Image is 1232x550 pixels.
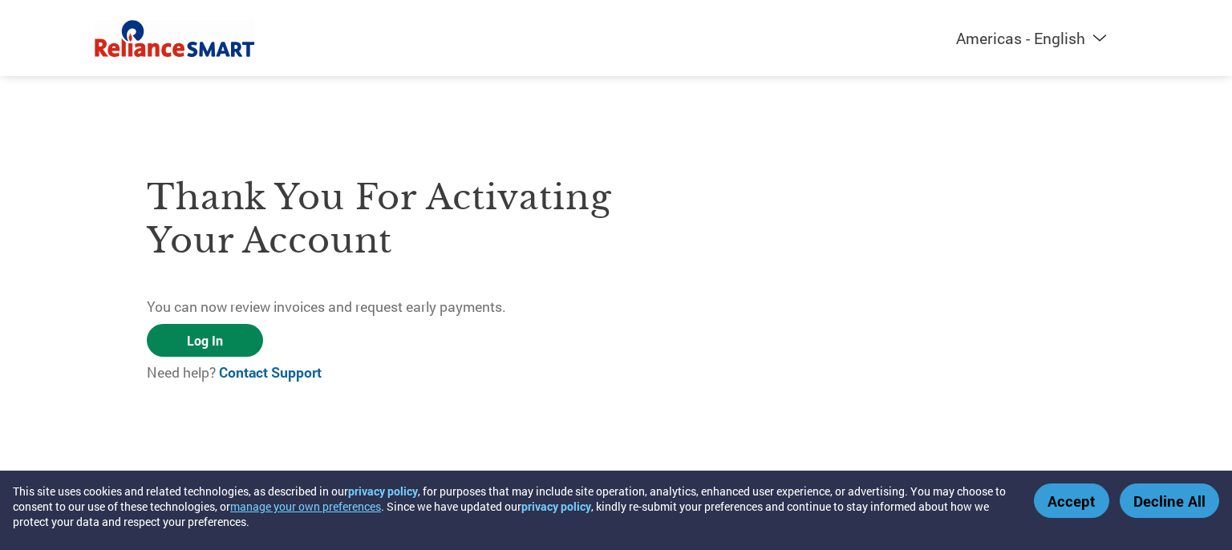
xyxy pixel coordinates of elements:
[147,362,616,383] p: Need help?
[147,176,616,262] h3: Thank you for activating your account
[1034,483,1109,518] button: Accept
[13,483,1011,529] div: This site uses cookies and related technologies, as described in our , for purposes that may incl...
[1120,483,1219,518] button: Decline All
[219,363,322,382] a: Contact Support
[521,499,591,514] a: privacy policy
[348,483,418,499] a: privacy policy
[147,297,616,317] p: You can now review invoices and request early payments.
[230,499,381,514] button: manage your own preferences
[147,324,263,357] a: Log In
[95,16,255,60] img: Reliance Smart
